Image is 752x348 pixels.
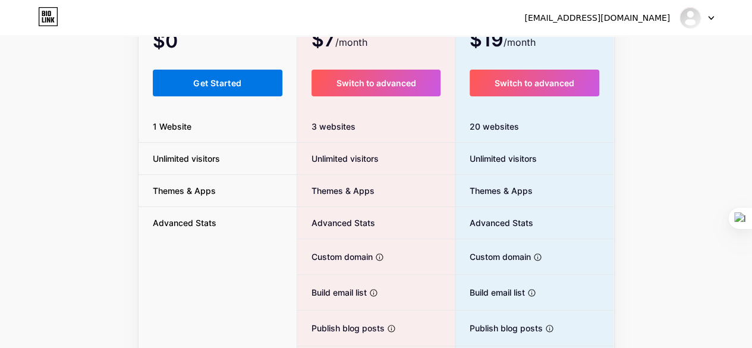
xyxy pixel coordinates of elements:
[335,35,367,49] span: /month
[153,70,283,96] button: Get Started
[153,34,210,51] span: $0
[470,33,536,49] span: $19
[504,35,536,49] span: /month
[455,250,531,263] span: Custom domain
[312,70,440,96] button: Switch to advanced
[336,78,416,88] span: Switch to advanced
[139,217,231,229] span: Advanced Stats
[297,111,455,143] div: 3 websites
[455,111,614,143] div: 20 websites
[524,12,670,24] div: [EMAIL_ADDRESS][DOMAIN_NAME]
[297,322,385,334] span: Publish blog posts
[495,78,574,88] span: Switch to advanced
[297,286,367,299] span: Build email list
[139,184,230,197] span: Themes & Apps
[312,33,367,49] span: $7
[297,250,373,263] span: Custom domain
[139,152,234,165] span: Unlimited visitors
[679,7,701,29] img: isoconsultant1
[193,78,241,88] span: Get Started
[297,152,379,165] span: Unlimited visitors
[455,217,533,229] span: Advanced Stats
[455,322,543,334] span: Publish blog posts
[455,152,537,165] span: Unlimited visitors
[139,120,206,133] span: 1 Website
[455,184,533,197] span: Themes & Apps
[297,217,375,229] span: Advanced Stats
[470,70,600,96] button: Switch to advanced
[455,286,525,299] span: Build email list
[297,184,375,197] span: Themes & Apps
